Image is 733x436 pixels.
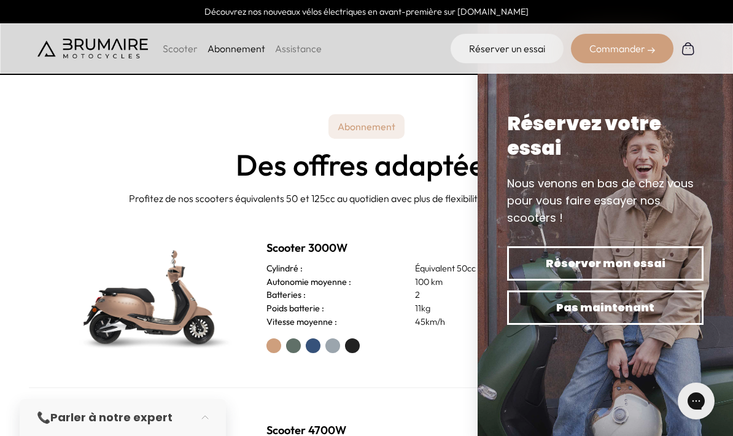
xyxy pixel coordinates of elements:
[37,39,148,58] img: Brumaire Motocycles
[10,191,723,206] p: Profitez de nos scooters équivalents 50 et 125cc au quotidien avec plus de flexibilité, de servic...
[672,378,721,424] iframe: Gorgias live chat messenger
[415,316,514,329] p: 45km/h
[266,239,514,257] h2: Scooter 3000W
[207,42,265,55] a: Abonnement
[66,235,238,358] img: Scooter Brumaire vert
[328,114,405,139] p: Abonnement
[266,262,303,276] h3: Cylindré :
[648,47,655,54] img: right-arrow-2.png
[571,34,673,63] div: Commander
[266,289,306,302] h3: Batteries :
[415,262,514,276] p: Équivalent 50cc
[415,276,514,289] p: 100 km
[681,41,696,56] img: Panier
[266,302,324,316] h3: Poids batterie :
[266,276,351,289] h3: Autonomie moyenne :
[163,41,198,56] p: Scooter
[415,289,514,302] p: 2
[266,316,337,329] h3: Vitesse moyenne :
[451,34,564,63] a: Réserver un essai
[415,302,514,316] p: 11kg
[10,149,723,181] h2: Des offres adaptées
[275,42,322,55] a: Assistance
